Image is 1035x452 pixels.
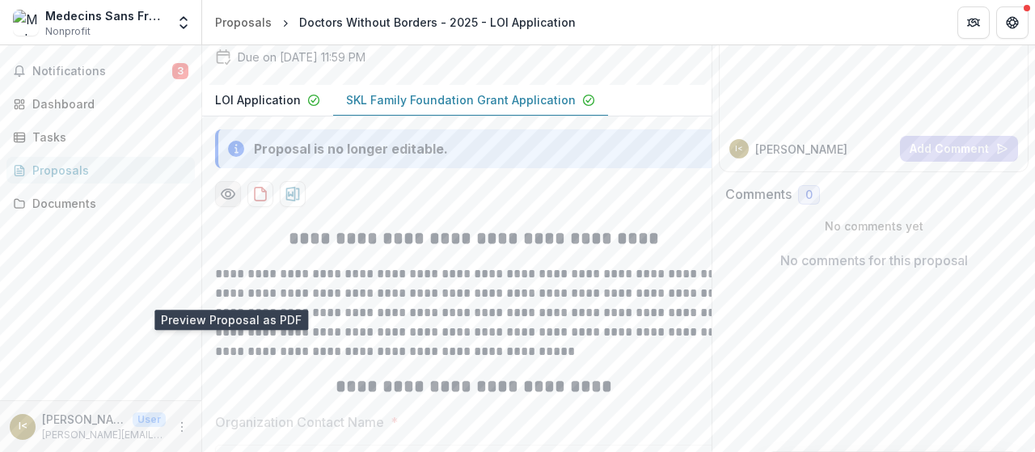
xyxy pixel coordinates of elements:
[6,157,195,184] a: Proposals
[725,218,1022,234] p: No comments yet
[6,58,195,84] button: Notifications3
[32,162,182,179] div: Proposals
[45,7,166,24] div: Medecins Sans Frontieres [GEOGRAPHIC_DATA]
[6,190,195,217] a: Documents
[215,14,272,31] div: Proposals
[805,188,813,202] span: 0
[755,141,847,158] p: [PERSON_NAME]
[996,6,1029,39] button: Get Help
[133,412,166,427] p: User
[725,187,792,202] h2: Comments
[215,181,241,207] button: Preview 7f08623c-93e4-44ca-b7c1-109532edaf18-1.pdf
[13,10,39,36] img: Medecins Sans Frontieres USA
[32,195,182,212] div: Documents
[172,6,195,39] button: Open entity switcher
[735,145,743,153] div: Irene McPherron <irene.mcpherron@newyork.msf.org>
[238,49,365,65] p: Due on [DATE] 11:59 PM
[215,91,301,108] p: LOI Application
[32,95,182,112] div: Dashboard
[209,11,278,34] a: Proposals
[19,421,27,432] div: Irene McPherron <irene.mcpherron@newyork.msf.org>
[209,11,582,34] nav: breadcrumb
[32,129,182,146] div: Tasks
[172,417,192,437] button: More
[45,24,91,39] span: Nonprofit
[247,181,273,207] button: download-proposal
[32,65,172,78] span: Notifications
[172,63,188,79] span: 3
[900,136,1018,162] button: Add Comment
[957,6,990,39] button: Partners
[6,124,195,150] a: Tasks
[6,91,195,117] a: Dashboard
[299,14,576,31] div: Doctors Without Borders - 2025 - LOI Application
[42,428,166,442] p: [PERSON_NAME][EMAIL_ADDRESS][PERSON_NAME][DOMAIN_NAME]
[42,411,126,428] p: [PERSON_NAME] <[PERSON_NAME][EMAIL_ADDRESS][PERSON_NAME][DOMAIN_NAME]>
[215,412,384,432] p: Organization Contact Name
[254,139,448,158] div: Proposal is no longer editable.
[280,181,306,207] button: download-proposal
[346,91,576,108] p: SKL Family Foundation Grant Application
[780,251,968,270] p: No comments for this proposal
